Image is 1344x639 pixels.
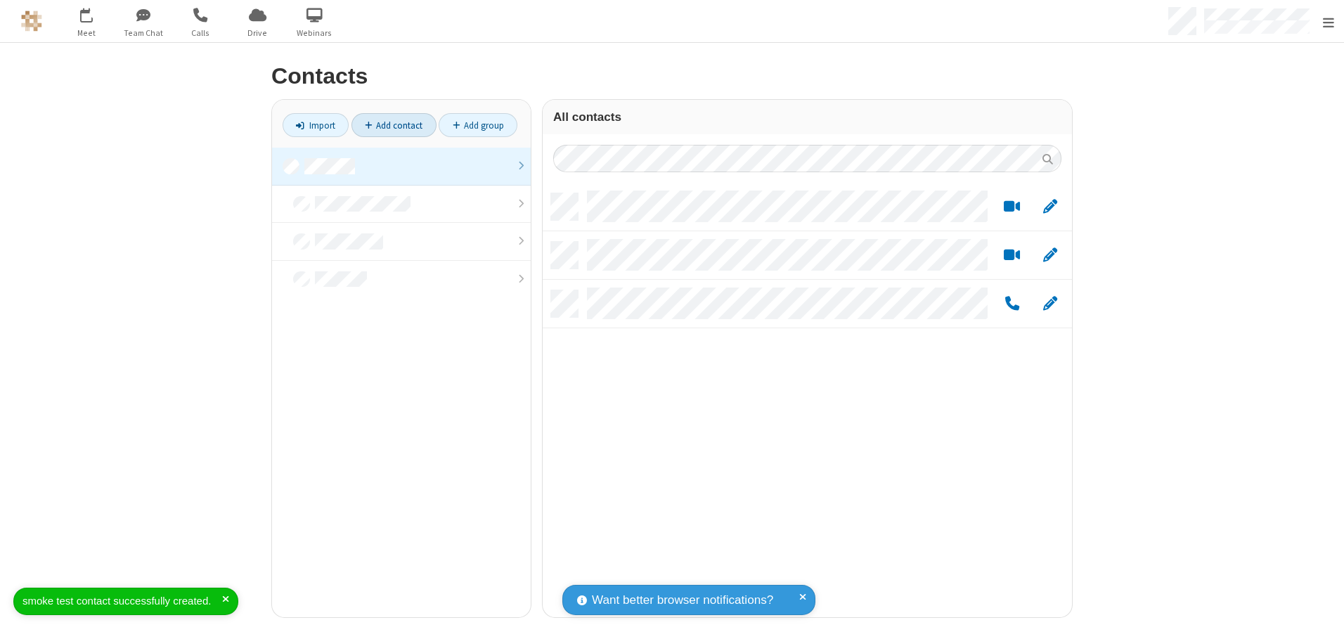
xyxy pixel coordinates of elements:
h3: All contacts [553,110,1061,124]
div: grid [543,183,1072,617]
button: Start a video meeting [998,198,1026,216]
h2: Contacts [271,64,1073,89]
button: Call by phone [998,295,1026,313]
button: Edit [1036,198,1064,216]
span: Webinars [288,27,341,39]
button: Edit [1036,247,1064,264]
span: Calls [174,27,227,39]
div: smoke test contact successfully created. [22,593,222,609]
a: Add group [439,113,517,137]
button: Start a video meeting [998,247,1026,264]
div: 2 [90,8,99,18]
span: Drive [231,27,284,39]
img: QA Selenium DO NOT DELETE OR CHANGE [21,11,42,32]
a: Import [283,113,349,137]
span: Want better browser notifications? [592,591,773,609]
span: Meet [60,27,113,39]
span: Team Chat [117,27,170,39]
button: Edit [1036,295,1064,313]
a: Add contact [351,113,437,137]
